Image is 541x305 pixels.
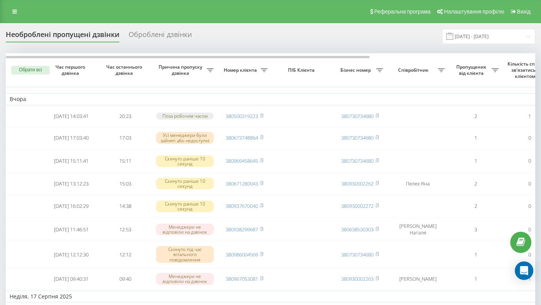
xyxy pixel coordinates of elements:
a: 380730734680 [341,113,374,120]
span: Співробітник [391,67,438,73]
td: [PERSON_NAME] Наталя [387,219,449,240]
td: 17:03 [98,127,152,149]
a: 380500319223 [226,113,258,120]
a: 380730734680 [341,134,374,141]
td: 1 [449,127,502,149]
a: 380967053081 [226,275,258,282]
button: Обрати всі [11,66,50,74]
span: Причина пропуску дзвінка [156,64,207,76]
td: 1 [449,242,502,267]
a: 380937670040 [226,202,258,209]
td: Пелех Яна [387,174,449,194]
span: Вихід [517,8,531,15]
td: 09:40 [98,269,152,289]
td: [DATE] 15:11:41 [44,150,98,172]
a: 380673748864 [226,134,258,141]
td: [DATE] 09:40:31 [44,269,98,289]
td: [PERSON_NAME] [387,269,449,289]
td: 1 [449,269,502,289]
a: 380986004569 [226,251,258,258]
span: Номер клієнта [221,67,261,73]
td: 15:03 [98,174,152,194]
div: Менеджери не відповіли на дзвінок [156,273,214,285]
td: 2 [449,107,502,126]
div: Скинуто під час вітального повідомлення [156,246,214,263]
td: 12:12 [98,242,152,267]
td: 12:53 [98,219,152,240]
td: 2 [449,195,502,217]
span: ПІБ Клієнта [278,67,327,73]
a: 380638530303 [341,226,374,233]
td: 15:11 [98,150,152,172]
td: [DATE] 12:12:30 [44,242,98,267]
span: Налаштування профілю [444,8,504,15]
div: Open Intercom Messenger [515,261,533,280]
div: Скинуто раніше 10 секунд [156,155,214,167]
a: 380930002262 [341,180,374,187]
td: [DATE] 14:03:41 [44,107,98,126]
a: 380730734680 [341,157,374,164]
td: [DATE] 13:12:23 [44,174,98,194]
td: 1 [449,150,502,172]
a: 380938299687 [226,226,258,233]
div: Поза робочим часом [156,113,214,119]
div: Скинуто раніше 10 секунд [156,201,214,212]
td: 14:38 [98,195,152,217]
a: 380671280043 [226,180,258,187]
td: [DATE] 11:46:51 [44,219,98,240]
div: Скинуто раніше 10 секунд [156,178,214,189]
td: 2 [449,174,502,194]
td: 3 [449,219,502,240]
div: Необроблені пропущені дзвінки [6,30,119,42]
div: Оброблені дзвінки [129,30,192,42]
td: 20:23 [98,107,152,126]
div: Усі менеджери були зайняті або недоступні [156,132,214,143]
span: Час першого дзвінка [50,64,92,76]
span: Реферальна програма [374,8,431,15]
span: Пропущених від клієнта [452,64,492,76]
a: 380730734680 [341,251,374,258]
a: 380930002263 [341,275,374,282]
div: Менеджери не відповіли на дзвінок [156,224,214,235]
a: 380969458645 [226,157,258,164]
td: [DATE] 16:02:29 [44,195,98,217]
span: Час останнього дзвінка [104,64,146,76]
td: [DATE] 17:03:40 [44,127,98,149]
span: Бізнес номер [337,67,376,73]
a: 380930002272 [341,202,374,209]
